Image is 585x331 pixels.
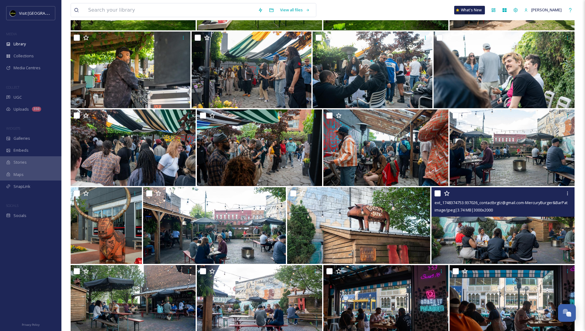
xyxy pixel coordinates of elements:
span: MEDIA [6,32,17,36]
input: Search your library [85,3,255,17]
img: ext_1748374758.282506_contactbrgtz@gmail.com-MotorCityWinePatioFull-1.jpg [323,109,448,186]
img: ext_1748374760.270073_contactbrgtz@gmail.com-MotorCityWinePatioFull-5.jpg [434,32,575,108]
a: Privacy Policy [22,321,40,328]
span: [PERSON_NAME] [531,7,562,13]
span: Collections [14,53,34,59]
button: Open Chat [558,304,576,322]
span: Library [14,41,26,47]
span: Maps [14,172,24,177]
span: image/jpeg | 3.74 MB | 3000 x 2000 [435,207,493,213]
span: Socials [14,213,26,219]
span: UGC [14,94,22,100]
span: Embeds [14,147,29,153]
img: ext_1748374761.206353_contactbrgtz@gmail.com-MotorCityWinePatioFull-6.jpg [192,32,311,108]
span: Uploads [14,106,29,112]
img: ext_1748374757.244827_contactbrgtz@gmail.com-MercuryBurger&BarPatio-7.jpg [71,187,142,264]
span: Stories [14,159,27,165]
img: ext_1748374759.534397_contactbrgtz@gmail.com-MotorCityWinePatioFull-2.jpg [197,109,322,186]
span: WIDGETS [6,126,20,131]
a: View all files [277,4,313,16]
a: What's New [454,6,485,14]
div: 350 [32,107,41,112]
img: VISIT%20DETROIT%20LOGO%20-%20BLACK%20BACKGROUND.png [10,10,16,16]
span: Galleries [14,135,30,141]
img: ext_1748374755.264139_contactbrgtz@gmail.com-MercuryBurger&BarPatio-4.jpg [287,187,430,264]
img: ext_1748374759.788243_contactbrgtz@gmail.com-MotorCityWinePatioFull-3.jpg [71,109,196,186]
span: SOCIALS [6,203,18,208]
img: ext_1748374762.373779_contactbrgtz@gmail.com-MotorCityWinePatioFull-7.jpg [71,32,190,108]
img: ext_1748374757.366818_contactbrgtz@gmail.com-MercuryBurger&BarPatio-6.jpg [450,109,575,186]
span: Visit [GEOGRAPHIC_DATA] [19,10,67,16]
img: ext_1748374753.937026_contactbrgtz@gmail.com-MercuryBurger&BarPatio-3.jpg [431,187,575,264]
span: ext_1748374753.937026_contactbrgtz@gmail.com-MercuryBurger&BarPatio-3.jpg [435,200,581,205]
img: ext_1748374760.567171_contactbrgtz@gmail.com-MotorCityWinePatioFull-4.jpg [313,32,432,108]
span: Privacy Policy [22,323,40,327]
span: SnapLink [14,184,30,189]
a: [PERSON_NAME] [521,4,565,16]
img: ext_1748374755.715149_contactbrgtz@gmail.com-MercuryBurger&BarPatio-5.jpg [143,187,286,264]
span: Media Centres [14,65,41,71]
span: COLLECT [6,85,19,89]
